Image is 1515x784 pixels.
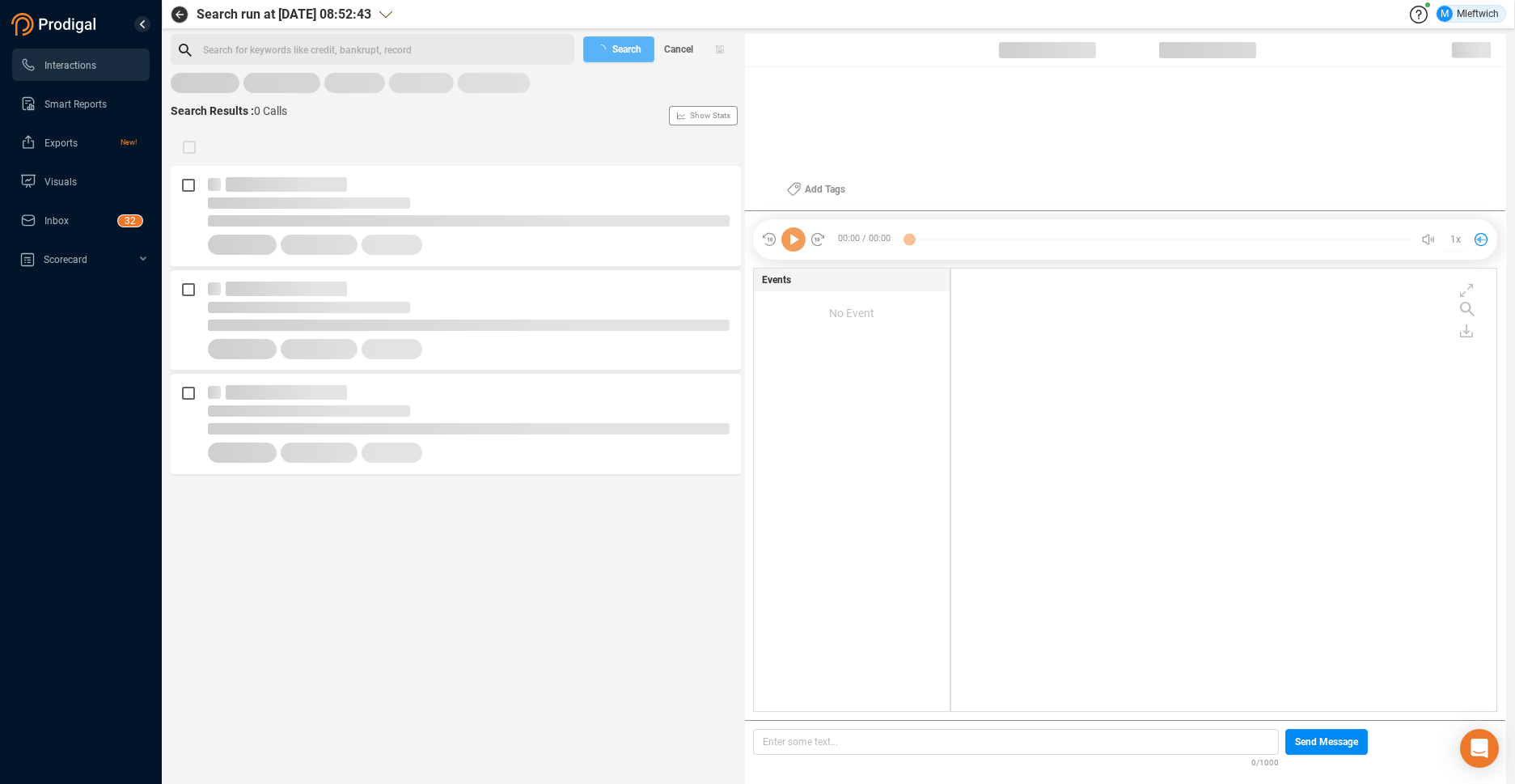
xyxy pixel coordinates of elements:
[1437,6,1499,22] div: Mleftwich
[959,273,1496,710] div: grid
[777,176,855,202] button: Add Tags
[20,87,137,120] a: Smart Reports
[1295,729,1358,755] span: Send Message
[1450,227,1461,252] span: 1x
[20,204,137,236] a: Inbox
[669,106,738,125] button: Show Stats
[1441,6,1449,22] span: M
[12,87,150,120] li: Smart Reports
[12,204,150,236] li: Inbox
[664,36,693,62] span: Cancel
[44,138,78,149] span: Exports
[130,215,136,231] p: 2
[826,227,909,252] span: 00:00 / 00:00
[690,19,730,213] span: Show Stats
[44,99,107,110] span: Smart Reports
[118,215,142,227] sup: 32
[1251,755,1279,769] span: 0/1000
[44,176,77,188] span: Visuals
[654,36,703,62] button: Cancel
[44,60,96,71] span: Interactions
[1444,228,1466,251] button: 1x
[12,126,150,159] li: Exports
[1285,729,1368,755] button: Send Message
[11,13,100,36] img: prodigal-logo
[754,291,950,335] div: No Event
[20,165,137,197] a: Visuals
[762,273,791,287] span: Events
[197,5,371,24] span: Search run at [DATE] 08:52:43
[1460,729,1499,768] div: Open Intercom Messenger
[12,49,150,81] li: Interactions
[121,126,137,159] span: New!
[12,165,150,197] li: Visuals
[171,104,254,117] span: Search Results :
[805,176,845,202] span: Add Tags
[254,104,287,117] span: 0 Calls
[44,254,87,265] span: Scorecard
[44,215,69,227] span: Inbox
[20,49,137,81] a: Interactions
[125,215,130,231] p: 3
[20,126,137,159] a: ExportsNew!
